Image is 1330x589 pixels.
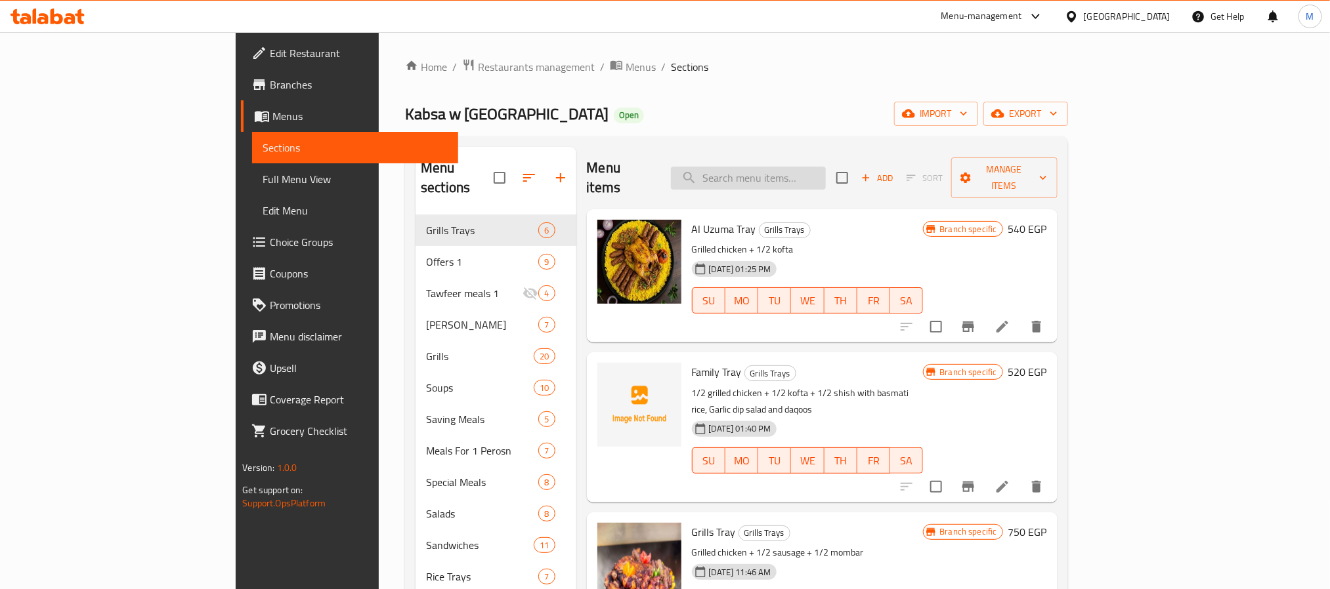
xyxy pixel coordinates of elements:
div: Salads8 [416,498,576,529]
span: WE [796,291,819,310]
span: Sandwiches [426,537,534,553]
p: Grilled chicken + 1/2 sausage + 1/2 mombar [692,544,924,561]
span: Sections [263,140,447,155]
span: TU [763,291,786,310]
nav: breadcrumb [405,58,1068,75]
span: Grills Trays [426,222,538,238]
span: 9 [539,256,554,268]
div: Grills20 [416,340,576,372]
span: 5 [539,413,554,426]
a: Sections [252,132,458,163]
div: Grills Trays [759,222,811,238]
span: Sort sections [513,162,545,193]
span: Menus [626,59,656,75]
span: Select section first [898,168,951,188]
span: [PERSON_NAME] [426,317,538,333]
span: Saving Meals [426,411,538,427]
span: 11 [534,539,554,552]
span: Salads [426,506,538,521]
a: Support.OpsPlatform [242,495,326,512]
div: Soups10 [416,372,576,403]
span: Meals For 1 Perosn [426,443,538,458]
span: Edit Restaurant [270,45,447,61]
button: TH [825,447,857,474]
div: items [538,569,555,584]
span: FR [863,291,885,310]
div: Offers 19 [416,246,576,277]
div: Open [614,108,644,123]
span: 1.0.0 [277,459,297,476]
div: items [534,348,555,364]
span: Choice Groups [270,234,447,250]
span: WE [796,451,819,470]
h2: Menu items [587,158,655,197]
span: Sections [671,59,708,75]
span: Grills Tray [692,522,736,542]
h6: 540 EGP [1008,220,1047,238]
span: Get support on: [242,481,303,498]
button: SA [890,447,923,474]
a: Edit Menu [252,195,458,226]
span: Branch specific [934,525,1002,538]
div: Meals For 1 Perosn7 [416,435,576,466]
span: Soups [426,380,534,396]
li: / [600,59,605,75]
span: Grills [426,348,534,364]
span: TU [763,451,786,470]
span: SU [698,451,720,470]
svg: Inactive section [523,285,538,301]
span: Upsell [270,360,447,376]
div: items [538,443,555,458]
div: items [538,317,555,333]
div: Menu-management [941,9,1022,24]
h6: 750 EGP [1008,523,1047,541]
span: Restaurants management [478,59,595,75]
span: Version: [242,459,274,476]
div: Sandwiches11 [416,529,576,561]
span: Coverage Report [270,392,447,407]
span: Add [859,171,895,186]
span: SA [895,291,918,310]
div: Rice Trays [426,569,538,584]
span: SU [698,291,720,310]
span: Branches [270,77,447,92]
div: Grills Trays [739,525,790,541]
button: Branch-specific-item [953,471,984,502]
span: Offers 1 [426,254,538,270]
div: items [538,222,555,238]
a: Menus [241,100,458,132]
span: Menu disclaimer [270,329,447,344]
span: [DATE] 01:25 PM [704,263,777,275]
p: 1/2 grilled chicken + 1/2 kofta + 1/2 shish with basmati rice, Garlic dip salad and daqoos [692,385,924,418]
span: Coupons [270,266,447,281]
button: TH [825,287,857,314]
li: / [661,59,666,75]
span: export [994,106,1058,122]
span: 7 [539,445,554,457]
div: Grills Trays6 [416,214,576,246]
button: Add section [545,162,576,193]
button: SA [890,287,923,314]
div: items [538,474,555,490]
button: delete [1021,471,1052,502]
span: TH [830,451,852,470]
span: Grills Trays [760,222,810,237]
span: MO [731,291,753,310]
span: MO [731,451,753,470]
button: SU [692,447,725,474]
span: 20 [534,350,554,363]
span: Family Tray [692,362,742,382]
div: items [538,411,555,427]
button: delete [1021,311,1052,342]
button: WE [791,287,824,314]
span: Al Uzuma Tray [692,219,756,239]
span: TH [830,291,852,310]
a: Menu disclaimer [241,321,458,352]
input: search [671,167,826,190]
a: Coupons [241,258,458,289]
